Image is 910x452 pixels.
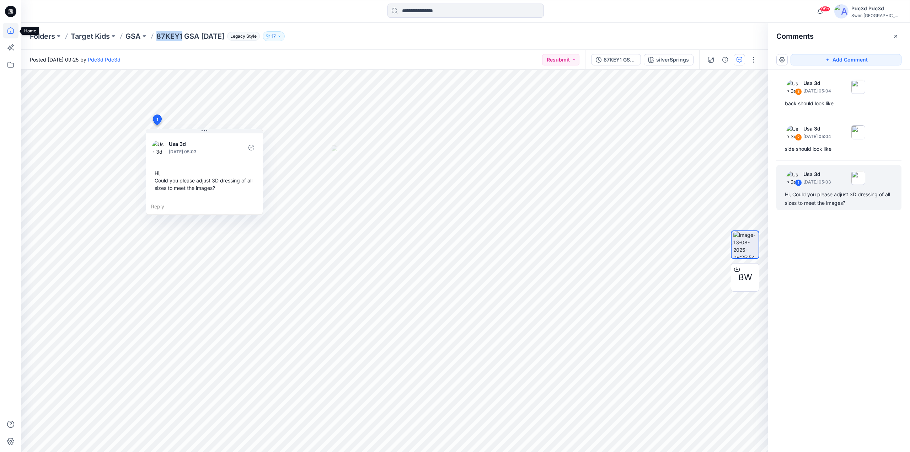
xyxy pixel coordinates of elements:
a: Pdc3d Pdc3d [88,57,121,63]
div: 1 [795,179,802,186]
p: Usa 3d [169,140,227,148]
div: Reply [146,199,263,214]
a: GSA [125,31,141,41]
a: Folders [30,31,55,41]
button: 17 [263,31,285,41]
div: back should look like [785,99,893,108]
img: Usa 3d [786,80,801,94]
span: Legacy Style [227,32,260,41]
span: 99+ [820,6,830,12]
div: Hi, Could you please adjust 3D dressing of all sizes to meet the images? [152,166,257,195]
button: Details [719,54,731,65]
p: 17 [272,32,276,40]
button: Legacy Style [224,31,260,41]
div: 2 [795,134,802,141]
div: 87KEY1 GSA 2025.8.13 [604,56,636,64]
span: Posted [DATE] 09:25 by [30,56,121,63]
div: Swim [GEOGRAPHIC_DATA] [851,13,901,18]
p: [DATE] 05:04 [803,133,831,140]
div: Hi, Could you please adjust 3D dressing of all sizes to meet the images? [785,190,893,207]
a: Target Kids [71,31,110,41]
h2: Comments [776,32,814,41]
div: silverSprings [656,56,689,64]
span: BW [738,271,752,284]
span: 1 [156,117,158,123]
p: [DATE] 05:04 [803,87,831,95]
button: Add Comment [791,54,901,65]
button: 87KEY1 GSA [DATE] [591,54,641,65]
img: avatar [834,4,849,18]
p: [DATE] 05:03 [803,179,831,186]
img: Usa 3d [786,171,801,185]
div: 3 [795,88,802,95]
p: [DATE] 05:03 [169,148,227,155]
p: Usa 3d [803,124,831,133]
p: Usa 3d [803,79,831,87]
button: silverSprings [644,54,694,65]
img: Usa 3d [786,125,801,139]
p: Usa 3d [803,170,831,179]
img: image-13-08-2025-09:25:54 [733,231,759,258]
p: 87KEY1 GSA [DATE] [156,31,224,41]
img: Usa 3d [152,140,166,155]
div: Pdc3d Pdc3d [851,4,901,13]
div: side should look like [785,145,893,153]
